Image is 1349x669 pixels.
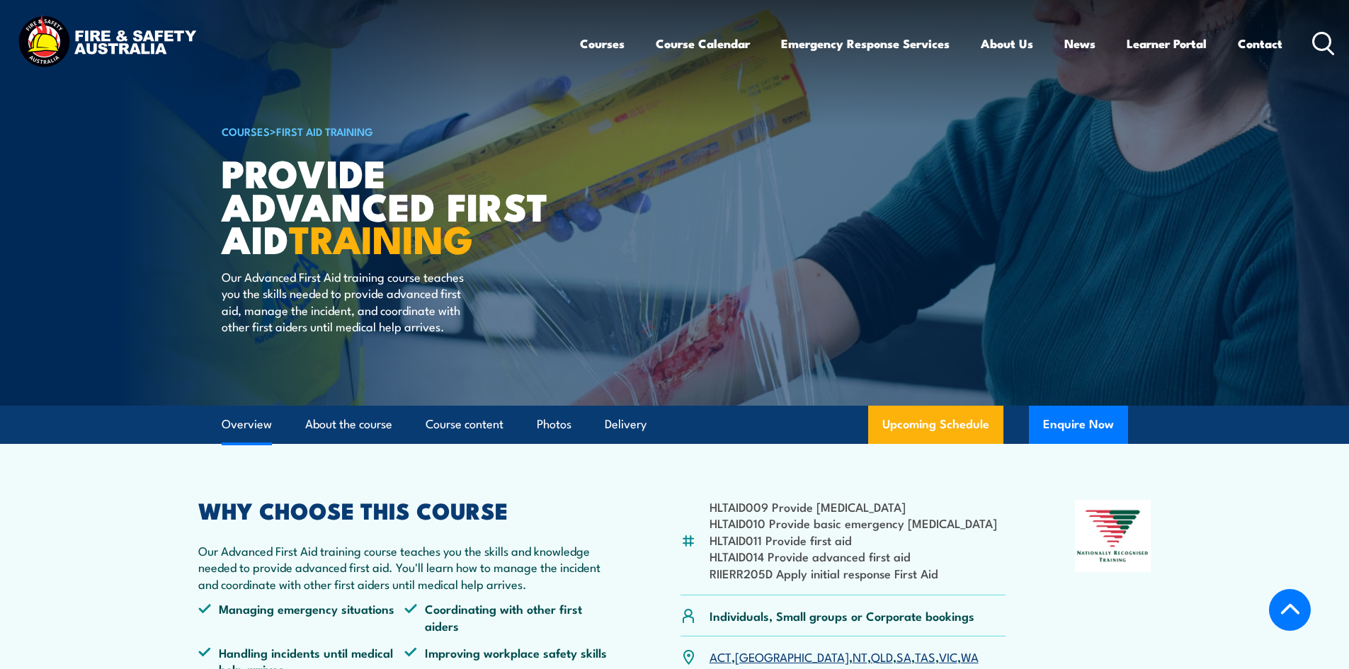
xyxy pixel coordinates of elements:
h1: Provide Advanced First Aid [222,156,571,255]
a: Photos [537,406,571,443]
h2: WHY CHOOSE THIS COURSE [198,500,612,520]
a: Emergency Response Services [781,25,950,62]
li: HLTAID014 Provide advanced first aid [710,548,997,564]
a: About Us [981,25,1033,62]
a: Contact [1238,25,1282,62]
li: Managing emergency situations [198,600,405,634]
a: Course Calendar [656,25,750,62]
img: Nationally Recognised Training logo. [1075,500,1151,572]
a: SA [897,648,911,665]
a: COURSES [222,123,270,139]
h6: > [222,122,571,139]
a: Upcoming Schedule [868,406,1003,444]
a: TAS [915,648,935,665]
a: WA [961,648,979,665]
a: Overview [222,406,272,443]
p: Individuals, Small groups or Corporate bookings [710,607,974,624]
a: [GEOGRAPHIC_DATA] [735,648,849,665]
a: QLD [871,648,893,665]
a: VIC [939,648,957,665]
li: HLTAID011 Provide first aid [710,532,997,548]
a: NT [853,648,867,665]
strong: TRAINING [289,208,473,267]
a: Courses [580,25,625,62]
a: News [1064,25,1095,62]
a: About the course [305,406,392,443]
a: Delivery [605,406,647,443]
button: Enquire Now [1029,406,1128,444]
a: Learner Portal [1127,25,1207,62]
a: First Aid Training [276,123,373,139]
li: Coordinating with other first aiders [404,600,611,634]
a: Course content [426,406,503,443]
p: Our Advanced First Aid training course teaches you the skills and knowledge needed to provide adv... [198,542,612,592]
li: HLTAID009 Provide [MEDICAL_DATA] [710,498,997,515]
p: Our Advanced First Aid training course teaches you the skills needed to provide advanced first ai... [222,268,480,335]
li: HLTAID010 Provide basic emergency [MEDICAL_DATA] [710,515,997,531]
p: , , , , , , , [710,648,979,665]
li: RIIERR205D Apply initial response First Aid [710,565,997,581]
a: ACT [710,648,732,665]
